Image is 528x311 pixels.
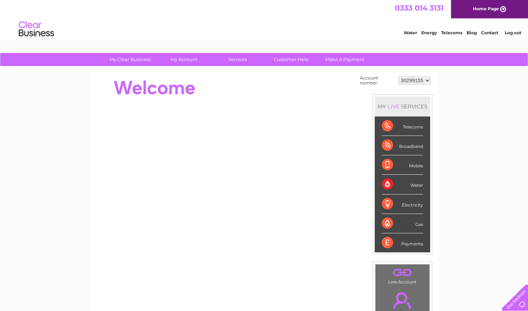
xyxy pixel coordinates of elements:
[97,4,431,34] div: Clear Business is a trading name of Verastar Limited (registered in [GEOGRAPHIC_DATA] No. 3667643...
[382,214,423,233] div: Gas
[358,74,397,87] td: Account number
[155,53,213,66] a: My Account
[18,18,54,40] img: logo.png
[386,103,401,110] div: LIVE
[382,116,423,136] div: Telecoms
[395,4,444,12] a: 0333 014 3131
[382,155,423,175] div: Mobile
[421,30,437,35] a: Energy
[382,233,423,252] div: Payments
[101,53,159,66] a: My Clear Business
[375,96,430,116] div: MY SERVICES
[441,30,462,35] a: Telecoms
[467,30,477,35] a: Blog
[481,30,498,35] a: Contact
[375,264,430,286] td: Link Account
[505,30,521,35] a: Log out
[382,175,423,194] div: Water
[316,53,374,66] a: Make A Payment
[382,195,423,214] div: Electricity
[262,53,320,66] a: Customer Help
[404,30,417,35] a: Water
[208,53,267,66] a: Services
[382,136,423,155] div: Broadband
[377,266,428,279] a: .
